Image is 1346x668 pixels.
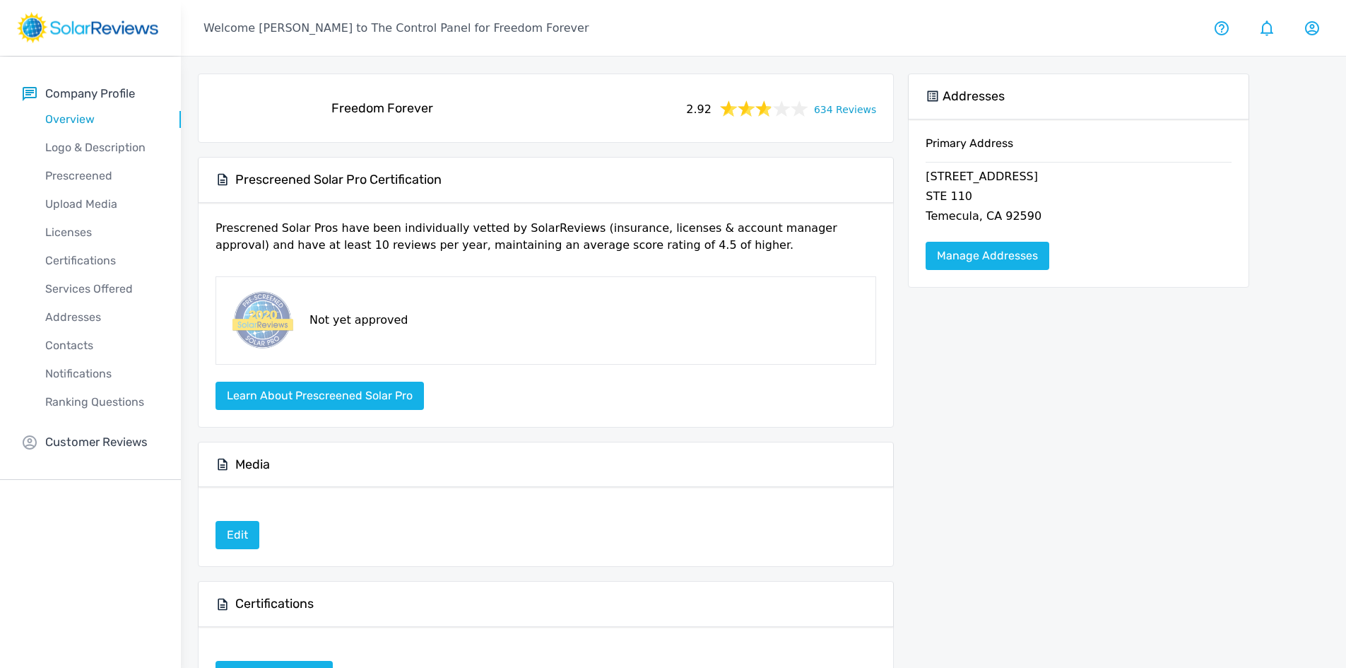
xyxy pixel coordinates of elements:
h5: Certifications [235,596,314,612]
p: Addresses [23,309,181,326]
p: Licenses [23,224,181,241]
a: Learn about Prescreened Solar Pro [216,389,424,402]
p: [STREET_ADDRESS] [926,168,1232,188]
p: Notifications [23,365,181,382]
h5: Addresses [943,88,1005,105]
a: Notifications [23,360,181,388]
p: STE 110 [926,188,1232,208]
p: Temecula, CA 92590 [926,208,1232,228]
span: 2.92 [686,98,712,118]
h5: Media [235,457,270,473]
h5: Freedom Forever [331,100,433,117]
p: Customer Reviews [45,433,148,451]
a: Ranking Questions [23,388,181,416]
p: Logo & Description [23,139,181,156]
p: Upload Media [23,196,181,213]
button: Learn about Prescreened Solar Pro [216,382,424,410]
h5: Prescreened Solar Pro Certification [235,172,442,188]
p: Ranking Questions [23,394,181,411]
a: Certifications [23,247,181,275]
p: Welcome [PERSON_NAME] to The Control Panel for Freedom Forever [203,20,589,37]
p: Overview [23,111,181,128]
h6: Primary Address [926,136,1232,162]
p: Contacts [23,337,181,354]
a: 634 Reviews [814,100,876,117]
p: Services Offered [23,281,181,298]
a: Services Offered [23,275,181,303]
a: Manage Addresses [926,242,1049,270]
p: Prescrened Solar Pros have been individually vetted by SolarReviews (insurance, licenses & accoun... [216,220,876,265]
p: Company Profile [45,85,135,102]
p: Not yet approved [309,312,408,329]
a: Upload Media [23,190,181,218]
a: Overview [23,105,181,134]
a: Licenses [23,218,181,247]
a: Logo & Description [23,134,181,162]
p: Certifications [23,252,181,269]
p: Prescreened [23,168,181,184]
a: Addresses [23,303,181,332]
a: Edit [216,521,259,549]
img: prescreened-badge.png [228,288,295,353]
a: Contacts [23,332,181,360]
a: Prescreened [23,162,181,190]
a: Edit [216,528,259,541]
